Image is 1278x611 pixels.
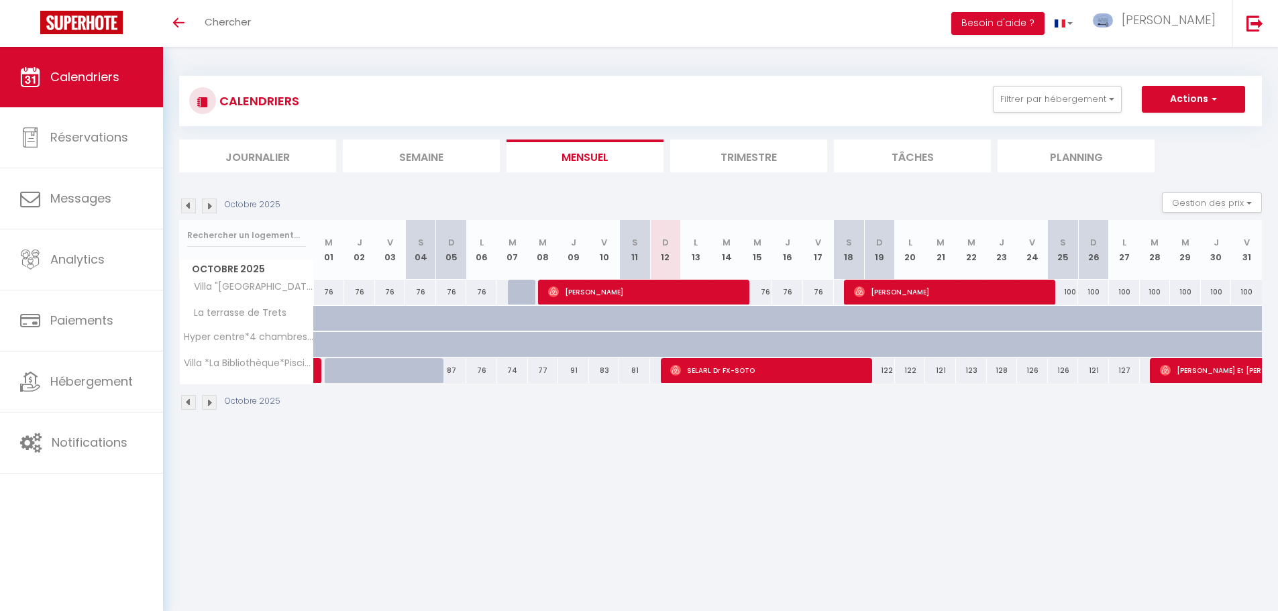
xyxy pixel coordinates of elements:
div: 91 [558,358,589,383]
div: 76 [436,280,467,304]
abbr: M [753,236,761,249]
div: 100 [1231,280,1262,304]
abbr: L [480,236,484,249]
abbr: D [448,236,455,249]
div: 123 [956,358,987,383]
th: 26 [1078,220,1109,280]
abbr: J [999,236,1004,249]
span: Messages [50,190,111,207]
abbr: S [846,236,852,249]
th: 09 [558,220,589,280]
li: Journalier [179,140,336,172]
abbr: V [601,236,607,249]
abbr: J [357,236,362,249]
th: 08 [528,220,559,280]
th: 01 [314,220,345,280]
th: 12 [650,220,681,280]
div: 127 [1109,358,1140,383]
abbr: S [632,236,638,249]
span: Calendriers [50,68,119,85]
th: 28 [1140,220,1171,280]
div: 74 [497,358,528,383]
div: 76 [772,280,803,304]
div: 76 [375,280,406,304]
div: 76 [344,280,375,304]
div: 76 [405,280,436,304]
th: 07 [497,220,528,280]
div: 100 [1078,280,1109,304]
p: Octobre 2025 [225,395,280,408]
abbr: S [418,236,424,249]
abbr: D [876,236,883,249]
abbr: L [1122,236,1126,249]
li: Tâches [834,140,991,172]
img: ... [1093,13,1113,27]
th: 04 [405,220,436,280]
abbr: V [1244,236,1250,249]
th: 14 [711,220,742,280]
span: Villa *La Bibliothèque*Piscine*Climatisée [182,358,316,368]
div: 76 [314,280,345,304]
th: 27 [1109,220,1140,280]
abbr: M [325,236,333,249]
abbr: M [1151,236,1159,249]
abbr: M [937,236,945,249]
div: 76 [466,358,497,383]
th: 25 [1048,220,1079,280]
th: 16 [772,220,803,280]
th: 03 [375,220,406,280]
button: Besoin d'aide ? [951,12,1045,35]
abbr: V [387,236,393,249]
abbr: M [723,236,731,249]
div: 100 [1048,280,1079,304]
img: logout [1246,15,1263,32]
th: 13 [681,220,712,280]
th: 11 [619,220,650,280]
abbr: M [967,236,975,249]
div: 76 [803,280,834,304]
div: 100 [1109,280,1140,304]
li: Semaine [343,140,500,172]
th: 20 [895,220,926,280]
div: 87 [436,358,467,383]
span: Réservations [50,129,128,146]
th: 24 [1017,220,1048,280]
span: Hyper centre*4 chambres* Pièce à vivre XXL*Parking [182,332,316,342]
div: 126 [1048,358,1079,383]
abbr: V [1029,236,1035,249]
li: Trimestre [670,140,827,172]
abbr: L [694,236,698,249]
div: 121 [925,358,956,383]
button: Gestion des prix [1162,192,1262,213]
span: [PERSON_NAME] [1122,11,1216,28]
abbr: S [1060,236,1066,249]
th: 05 [436,220,467,280]
div: 121 [1078,358,1109,383]
span: Villa "[GEOGRAPHIC_DATA]" [182,280,316,294]
div: 81 [619,358,650,383]
abbr: D [1090,236,1097,249]
span: La terrasse de Trets [182,306,290,321]
th: 19 [864,220,895,280]
th: 17 [803,220,834,280]
abbr: J [785,236,790,249]
abbr: J [571,236,576,249]
span: Octobre 2025 [180,260,313,279]
div: 100 [1140,280,1171,304]
div: 122 [864,358,895,383]
th: 29 [1170,220,1201,280]
div: 100 [1170,280,1201,304]
th: 02 [344,220,375,280]
div: 100 [1201,280,1232,304]
abbr: M [509,236,517,249]
div: 83 [589,358,620,383]
span: Notifications [52,434,127,451]
button: Filtrer par hébergement [993,86,1122,113]
span: Hébergement [50,373,133,390]
abbr: M [539,236,547,249]
abbr: J [1214,236,1219,249]
li: Mensuel [507,140,663,172]
span: [PERSON_NAME] [548,279,743,304]
div: 122 [895,358,926,383]
div: 128 [987,358,1018,383]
